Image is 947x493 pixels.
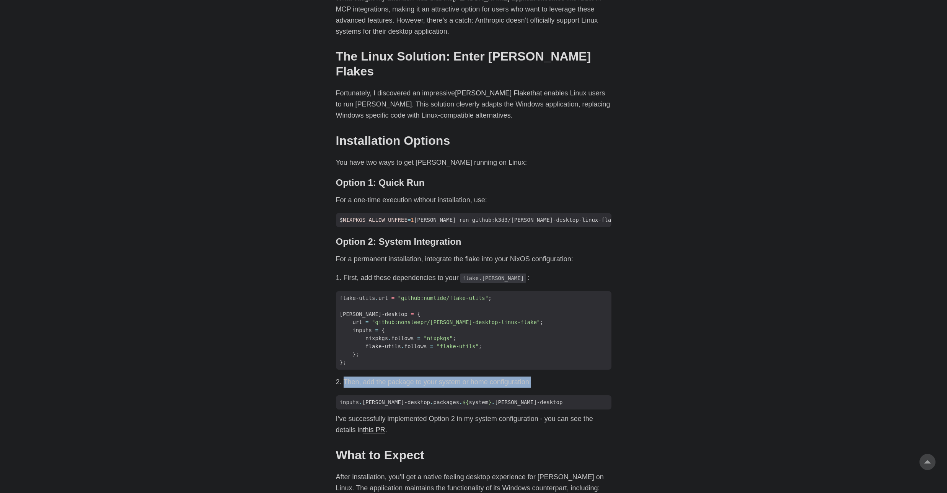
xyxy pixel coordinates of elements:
span: url [378,295,388,301]
span: follows [404,343,427,349]
span: inputs [352,327,372,333]
h2: The Linux Solution: Enter [PERSON_NAME] Flakes [336,49,611,79]
span: nixpkgs [365,335,388,341]
span: "github:numtide/flake-utils" [398,295,489,301]
span: flake-utils [340,295,375,301]
span: "flake-utils" [437,343,479,349]
span: packages [434,399,460,405]
span: }; [352,351,359,357]
span: } [488,399,491,405]
h3: Option 2: System Integration [336,236,611,247]
p: Fortunately, I discovered an impressive that enables Linux users to run [PERSON_NAME]. This solut... [336,88,611,121]
span: = [430,343,433,349]
span: NIXPKGS_ALLOW_UNFREE [343,217,407,223]
span: = [411,311,414,317]
span: = [407,217,411,223]
a: go to top [919,454,936,470]
span: ; [479,343,482,349]
h2: Installation Options [336,133,611,148]
span: = [391,295,394,301]
p: You have two ways to get [PERSON_NAME] running on Linux: [336,157,611,168]
h3: Option 1: Quick Run [336,177,611,188]
span: $ [PERSON_NAME] run github:k3d3/[PERSON_NAME]-desktop-linux-flake --impure [336,216,651,224]
span: 1 [411,217,414,223]
li: Then, add the package to your system or home configuration: [344,377,611,388]
span: [PERSON_NAME]-desktop [340,311,407,317]
span: { [417,311,420,317]
span: . [401,343,404,349]
span: [PERSON_NAME]-desktop [362,399,430,405]
span: . [375,295,378,301]
span: url [352,319,362,325]
li: First, add these dependencies to your : [344,272,611,283]
span: ; [453,335,456,341]
span: ${ [463,399,469,405]
p: For a one-time execution without installation, use: [336,195,611,206]
code: flake.[PERSON_NAME] [460,274,526,283]
span: [PERSON_NAME]-desktop [495,399,562,405]
h2: What to Expect [336,448,611,462]
span: follows [391,335,414,341]
span: = [375,327,378,333]
span: system [469,399,488,405]
span: . [492,399,495,405]
span: }; [340,359,346,365]
span: ; [488,295,491,301]
span: { [381,327,385,333]
span: . [359,399,362,405]
span: "nixpkgs" [424,335,453,341]
span: flake-utils [365,343,401,349]
span: inputs [340,399,359,405]
span: ; [540,319,543,325]
span: = [417,335,420,341]
p: For a permanent installation, integrate the flake into your NixOS configuration: [336,254,611,265]
a: [PERSON_NAME] Flake [455,89,530,97]
a: this PR [363,426,385,434]
span: . [430,399,433,405]
span: = [365,319,368,325]
span: . [388,335,391,341]
p: I’ve successfully implemented Option 2 in my system configuration - you can see the details in . [336,413,611,436]
span: . [459,399,462,405]
span: "github:nonsleepr/[PERSON_NAME]-desktop-linux-flake" [372,319,540,325]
